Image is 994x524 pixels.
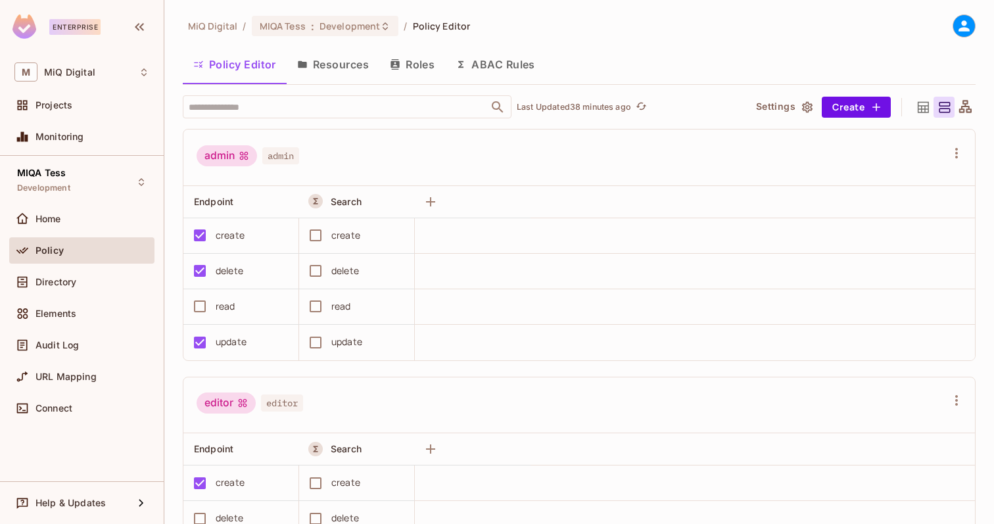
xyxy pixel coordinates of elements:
span: Workspace: MiQ Digital [44,67,95,78]
span: Connect [35,403,72,414]
span: Development [17,183,70,193]
div: create [331,228,360,243]
div: delete [216,264,243,278]
span: Policy [35,245,64,256]
button: ABAC Rules [445,48,546,81]
span: : [310,21,315,32]
span: Projects [35,100,72,110]
button: A Resource Set is a dynamically conditioned resource, defined by real-time criteria. [308,442,323,456]
div: create [216,228,245,243]
div: admin [197,145,257,166]
button: Resources [287,48,379,81]
button: refresh [634,99,650,115]
button: A Resource Set is a dynamically conditioned resource, defined by real-time criteria. [308,194,323,208]
span: M [14,62,37,82]
span: Endpoint [194,443,233,454]
button: Policy Editor [183,48,287,81]
div: update [216,335,247,349]
div: create [216,475,245,490]
button: Create [822,97,891,118]
span: Help & Updates [35,498,106,508]
li: / [243,20,246,32]
span: refresh [636,101,647,114]
div: Enterprise [49,19,101,35]
span: editor [261,394,303,412]
span: Monitoring [35,131,84,142]
span: Development [319,20,380,32]
span: the active workspace [188,20,237,32]
div: create [331,475,360,490]
span: MIQA Tess [17,168,66,178]
button: Roles [379,48,445,81]
div: read [331,299,351,314]
span: MIQA Tess [260,20,306,32]
div: update [331,335,362,349]
span: Search [331,443,362,454]
p: Last Updated 38 minutes ago [517,102,631,112]
span: Policy Editor [413,20,471,32]
div: delete [331,264,359,278]
button: Open [488,98,507,116]
li: / [404,20,407,32]
span: URL Mapping [35,371,97,382]
span: Home [35,214,61,224]
div: read [216,299,235,314]
div: editor [197,393,256,414]
span: Search [331,196,362,207]
img: SReyMgAAAABJRU5ErkJggg== [12,14,36,39]
span: Elements [35,308,76,319]
button: Settings [751,97,816,118]
span: Audit Log [35,340,79,350]
span: admin [262,147,299,164]
span: Directory [35,277,76,287]
span: Endpoint [194,196,233,207]
span: Click to refresh data [631,99,650,115]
